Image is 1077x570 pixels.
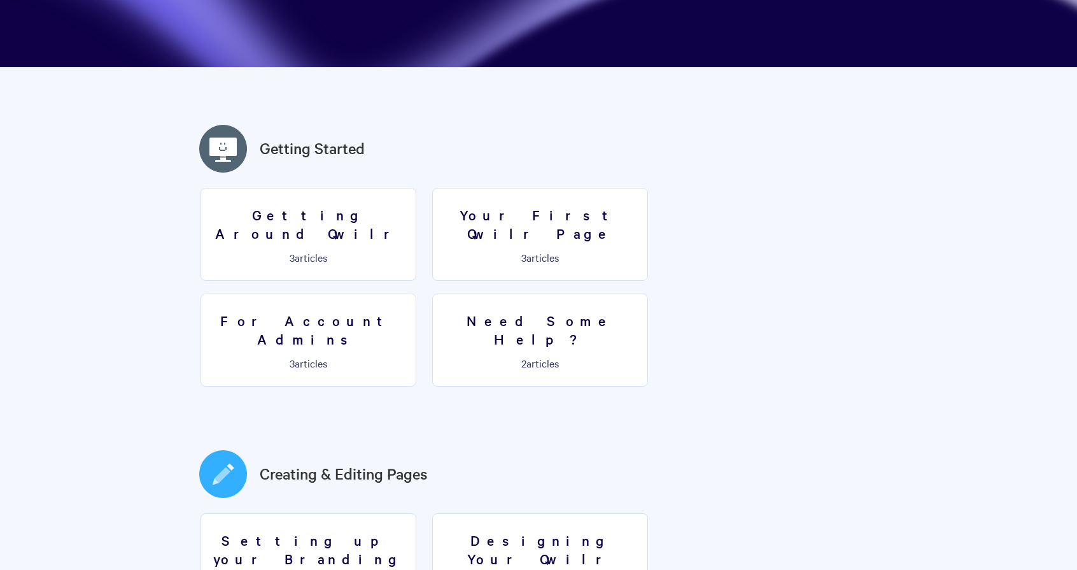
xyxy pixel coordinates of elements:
h3: For Account Admins [209,311,408,348]
a: Your First Qwilr Page 3articles [432,188,648,281]
span: 3 [290,250,295,264]
h3: Your First Qwilr Page [440,206,640,242]
span: 3 [521,250,526,264]
a: Need Some Help? 2articles [432,294,648,387]
h3: Need Some Help? [440,311,640,348]
p: articles [440,357,640,369]
p: articles [209,252,408,263]
h3: Getting Around Qwilr [209,206,408,242]
a: Creating & Editing Pages [260,462,428,485]
p: articles [209,357,408,369]
h3: Setting up your Branding [209,531,408,567]
a: Getting Around Qwilr 3articles [201,188,416,281]
p: articles [440,252,640,263]
a: Getting Started [260,137,365,160]
a: For Account Admins 3articles [201,294,416,387]
span: 2 [521,356,526,370]
span: 3 [290,356,295,370]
